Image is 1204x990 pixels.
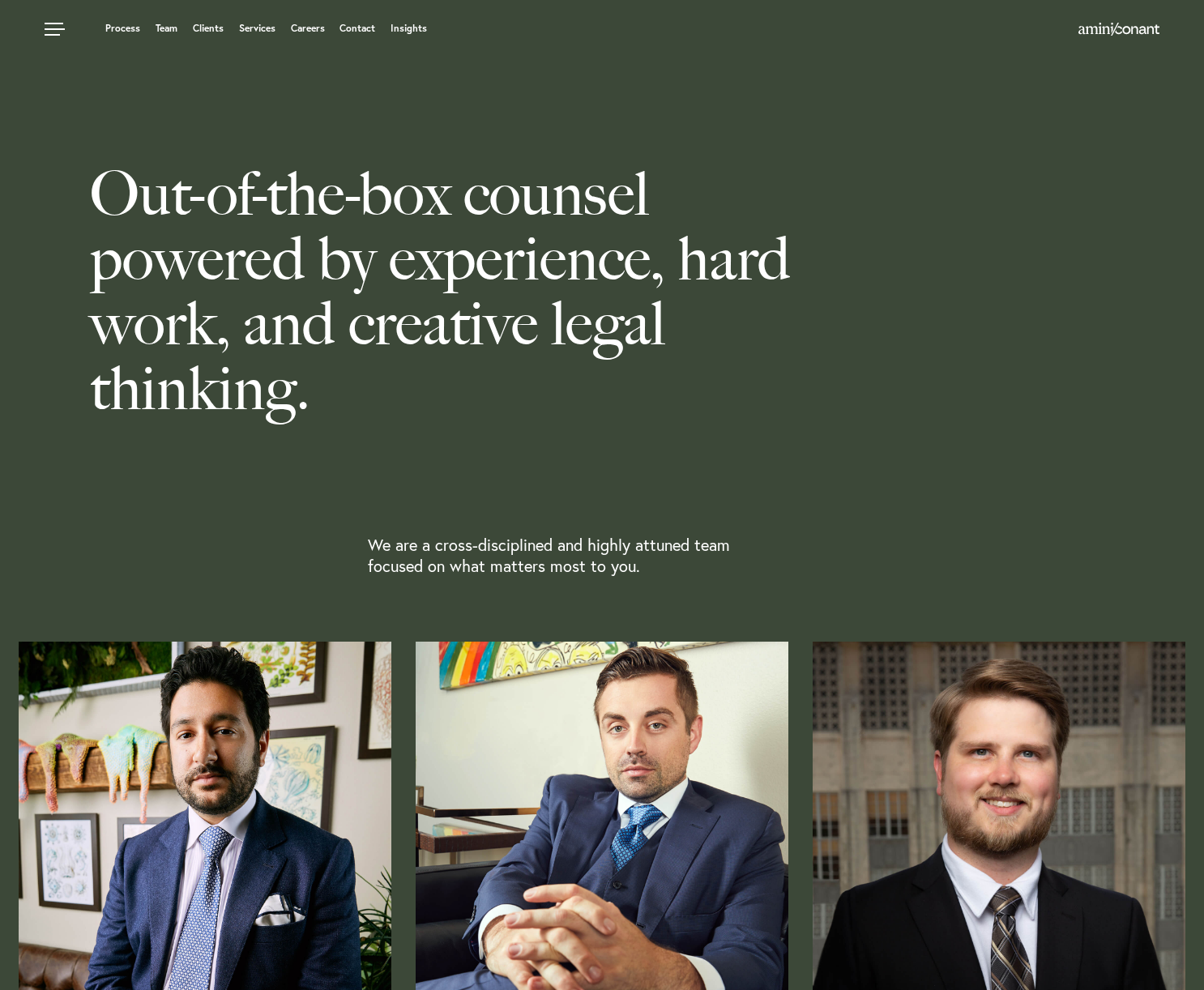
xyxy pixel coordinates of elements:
a: Clients [193,23,224,33]
a: Process [105,23,140,33]
a: Contact [339,23,375,33]
p: We are a cross-disciplined and highly attuned team focused on what matters most to you. [368,535,772,577]
a: Services [239,23,275,33]
a: Home [1078,23,1159,36]
a: Insights [391,23,427,33]
a: Careers [291,23,325,33]
img: Amini & Conant [1078,23,1159,36]
a: Team [156,23,177,33]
